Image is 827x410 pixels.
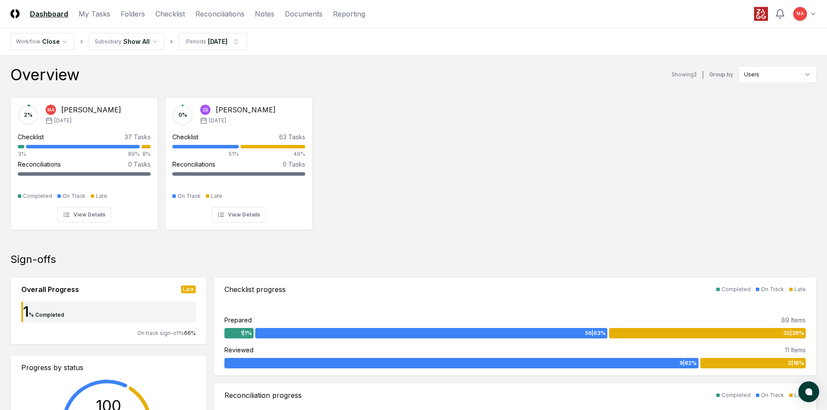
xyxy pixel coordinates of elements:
span: 2 | 18 % [788,359,804,367]
div: Periods [186,38,206,46]
span: MA [47,107,55,113]
div: | [702,70,704,79]
div: 1 [21,305,29,319]
div: Checklist [172,132,198,141]
div: Subsidiary [95,38,122,46]
button: MA [792,6,808,22]
div: 49% [241,150,305,158]
button: Periods[DATE] [179,33,247,50]
span: SS [203,107,208,113]
a: Documents [285,9,323,19]
div: Overview [10,66,79,83]
a: 2%MA[PERSON_NAME][DATE]Checklist37 Tasks3%89%8%Reconciliations0 TasksCompletedOn TrackLateView De... [10,90,158,230]
div: Prepared [224,315,252,325]
a: Checklist progressCompletedOn TrackLatePrepared89 Items1|1%56|63%32|36%Reviewed11 Items9|82%2|18% [214,277,817,376]
div: 37 Tasks [125,132,151,141]
a: Reconciliations [195,9,244,19]
div: Late [181,285,196,293]
div: Reconciliation progress [224,390,302,400]
img: ZAGG logo [754,7,768,21]
div: Late [794,285,806,293]
a: My Tasks [79,9,110,19]
div: 51% [172,150,239,158]
div: On Track [761,285,784,293]
div: 0 Tasks [128,160,151,169]
div: On Track [178,192,201,200]
div: Reconciliations [18,160,61,169]
div: 11 Items [785,345,806,354]
a: Reporting [333,9,365,19]
div: Reconciliations [172,160,215,169]
div: [DATE] [208,37,227,46]
div: Showing 2 [672,71,697,79]
span: [DATE] [209,117,226,125]
a: Checklist [155,9,185,19]
div: On Track [761,391,784,399]
div: [PERSON_NAME] [61,105,121,115]
div: Reviewed [224,345,254,354]
a: 0%SS[PERSON_NAME][DATE]Checklist63 Tasks51%49%Reconciliations0 TasksOn TrackLateView Details [165,90,313,230]
span: 1 | 1 % [241,329,252,337]
label: Group by [709,72,733,77]
button: View Details [57,207,111,223]
div: 89% [26,150,140,158]
div: Completed [23,192,52,200]
div: Completed [722,285,751,293]
button: View Details [212,207,266,223]
a: Folders [121,9,145,19]
div: On Track [63,192,86,200]
span: 66 % [184,330,196,336]
div: 89 Items [781,315,806,325]
a: Notes [255,9,274,19]
div: 0 Tasks [283,160,305,169]
div: Late [96,192,107,200]
span: 56 | 63 % [585,329,606,337]
nav: breadcrumb [10,33,247,50]
div: Late [794,391,806,399]
div: Late [211,192,222,200]
span: 32 | 36 % [783,329,804,337]
div: [PERSON_NAME] [216,105,276,115]
span: [DATE] [54,117,72,125]
div: Checklist [18,132,44,141]
div: 63 Tasks [279,132,305,141]
span: 9 | 82 % [679,359,697,367]
div: Overall Progress [21,284,79,295]
div: Sign-offs [10,253,817,266]
div: % Completed [29,311,64,319]
img: Logo [10,9,20,18]
a: Dashboard [30,9,68,19]
div: 3% [18,150,24,158]
div: Checklist progress [224,284,286,295]
div: Workflow [16,38,40,46]
div: Progress by status [21,362,196,373]
div: Completed [722,391,751,399]
span: MA [797,10,804,17]
button: atlas-launcher [798,381,819,402]
span: On track sign-offs [137,330,184,336]
div: 8% [142,150,151,158]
